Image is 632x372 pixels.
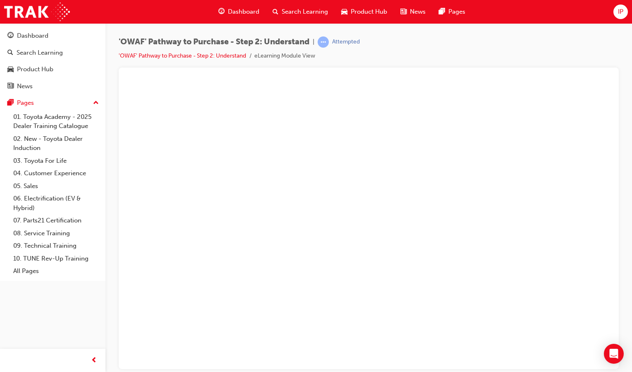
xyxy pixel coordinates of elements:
[212,3,266,20] a: guage-iconDashboard
[218,7,225,17] span: guage-icon
[17,31,48,41] div: Dashboard
[613,5,628,19] button: IP
[10,192,102,214] a: 06. Electrification (EV & Hybrid)
[10,265,102,278] a: All Pages
[400,7,407,17] span: news-icon
[10,155,102,167] a: 03. Toyota For Life
[119,52,246,59] a: 'OWAF' Pathway to Purchase - Step 2: Understand
[7,32,14,40] span: guage-icon
[351,7,387,17] span: Product Hub
[10,214,102,227] a: 07. Parts21 Certification
[273,7,278,17] span: search-icon
[313,37,314,47] span: |
[4,2,70,21] img: Trak
[10,180,102,193] a: 05. Sales
[17,65,53,74] div: Product Hub
[7,83,14,90] span: news-icon
[432,3,472,20] a: pages-iconPages
[10,133,102,155] a: 02. New - Toyota Dealer Induction
[3,95,102,111] button: Pages
[7,66,14,73] span: car-icon
[10,227,102,240] a: 08. Service Training
[17,48,63,58] div: Search Learning
[7,99,14,107] span: pages-icon
[3,27,102,95] button: DashboardSearch LearningProduct HubNews
[439,7,445,17] span: pages-icon
[228,7,259,17] span: Dashboard
[282,7,328,17] span: Search Learning
[318,36,329,48] span: learningRecordVerb_ATTEMPT-icon
[332,38,360,46] div: Attempted
[10,111,102,133] a: 01. Toyota Academy - 2025 Dealer Training Catalogue
[341,7,347,17] span: car-icon
[3,28,102,43] a: Dashboard
[10,167,102,180] a: 04. Customer Experience
[7,49,13,57] span: search-icon
[3,45,102,60] a: Search Learning
[448,7,465,17] span: Pages
[394,3,432,20] a: news-iconNews
[335,3,394,20] a: car-iconProduct Hub
[119,37,309,47] span: 'OWAF' Pathway to Purchase - Step 2: Understand
[3,62,102,77] a: Product Hub
[91,355,97,366] span: prev-icon
[10,239,102,252] a: 09. Technical Training
[93,98,99,109] span: up-icon
[266,3,335,20] a: search-iconSearch Learning
[618,7,623,17] span: IP
[604,344,624,364] div: Open Intercom Messenger
[410,7,426,17] span: News
[254,51,315,61] li: eLearning Module View
[17,82,33,91] div: News
[3,79,102,94] a: News
[10,252,102,265] a: 10. TUNE Rev-Up Training
[17,98,34,108] div: Pages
